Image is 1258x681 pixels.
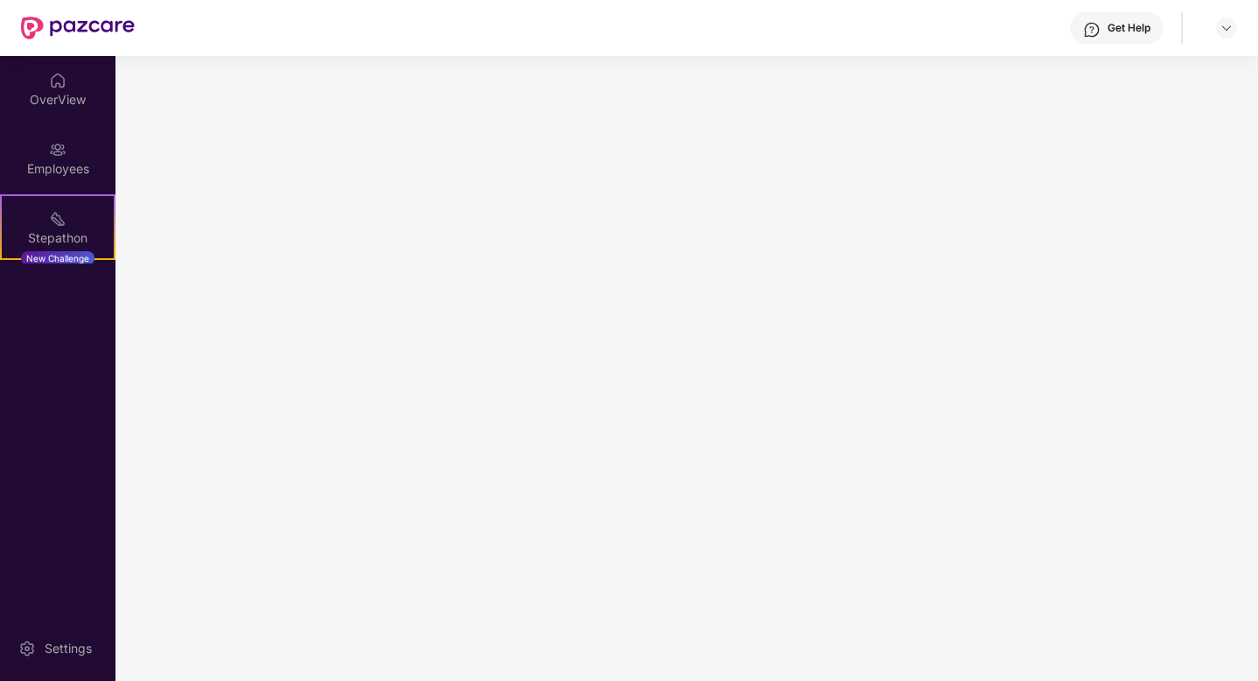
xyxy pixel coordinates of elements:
[2,229,114,247] div: Stepathon
[1108,21,1150,35] div: Get Help
[49,141,66,158] img: svg+xml;base64,PHN2ZyBpZD0iRW1wbG95ZWVzIiB4bWxucz0iaHR0cDovL3d3dy53My5vcmcvMjAwMC9zdmciIHdpZHRoPS...
[1083,21,1101,39] img: svg+xml;base64,PHN2ZyBpZD0iSGVscC0zMngzMiIgeG1sbnM9Imh0dHA6Ly93d3cudzMub3JnLzIwMDAvc3ZnIiB3aWR0aD...
[21,17,135,39] img: New Pazcare Logo
[21,251,94,265] div: New Challenge
[49,210,66,228] img: svg+xml;base64,PHN2ZyB4bWxucz0iaHR0cDovL3d3dy53My5vcmcvMjAwMC9zdmciIHdpZHRoPSIyMSIgaGVpZ2h0PSIyMC...
[1220,21,1234,35] img: svg+xml;base64,PHN2ZyBpZD0iRHJvcGRvd24tMzJ4MzIiIHhtbG5zPSJodHRwOi8vd3d3LnczLm9yZy8yMDAwL3N2ZyIgd2...
[18,640,36,657] img: svg+xml;base64,PHN2ZyBpZD0iU2V0dGluZy0yMHgyMCIgeG1sbnM9Imh0dHA6Ly93d3cudzMub3JnLzIwMDAvc3ZnIiB3aW...
[49,72,66,89] img: svg+xml;base64,PHN2ZyBpZD0iSG9tZSIgeG1sbnM9Imh0dHA6Ly93d3cudzMub3JnLzIwMDAvc3ZnIiB3aWR0aD0iMjAiIG...
[39,640,97,657] div: Settings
